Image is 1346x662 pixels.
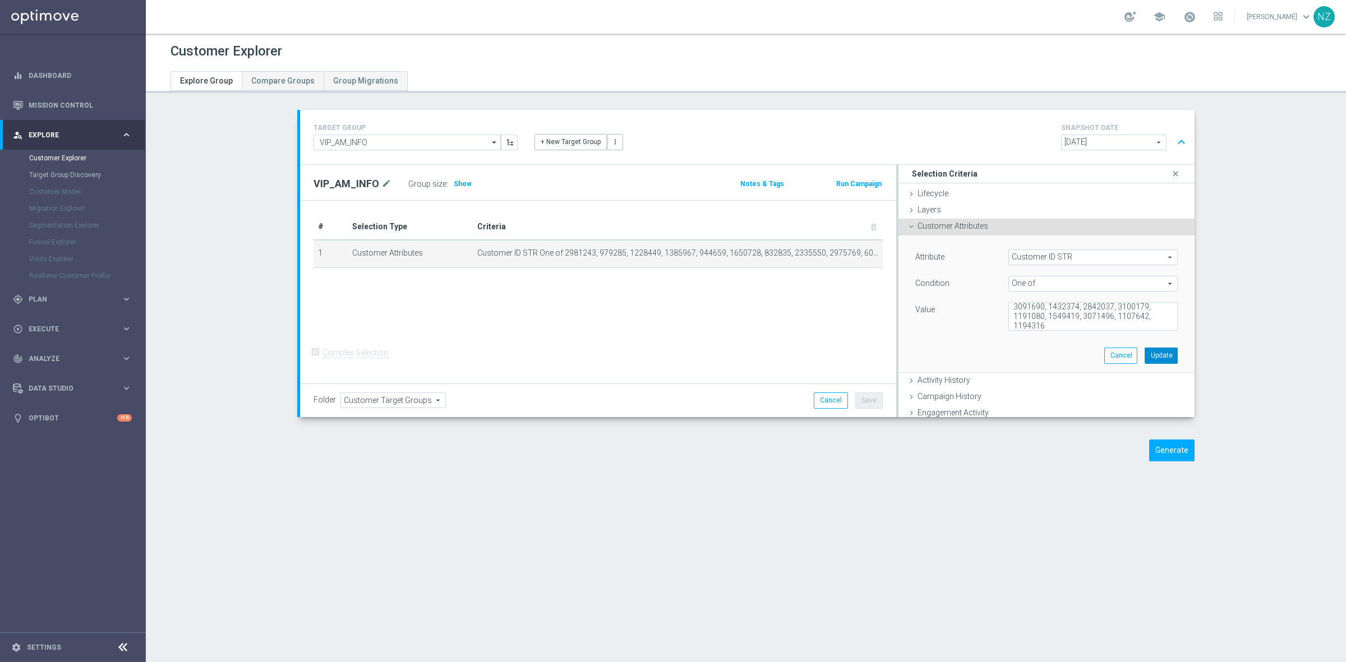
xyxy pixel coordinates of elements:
span: Analyze [29,355,121,362]
span: Campaign History [918,392,981,401]
button: expand_less [1173,132,1190,153]
button: Mission Control [12,101,132,110]
span: Customer ID STR One of 2981243, 979285, 1228449, 1385967, 944659, 1650728, 832835, 2335550, 29757... [477,248,878,258]
a: Optibot [29,403,117,433]
a: Target Group Discovery [29,170,117,179]
h4: SNAPSHOT DATE [1061,124,1190,132]
td: Customer Attributes [348,240,473,268]
span: Plan [29,296,121,303]
th: Selection Type [348,214,473,240]
button: gps_fixed Plan keyboard_arrow_right [12,295,132,304]
lable: Condition [915,279,949,288]
span: Criteria [477,222,506,231]
div: Execute [13,324,121,334]
i: gps_fixed [13,294,23,304]
button: play_circle_outline Execute keyboard_arrow_right [12,325,132,334]
button: Cancel [1104,348,1137,363]
div: TARGET GROUP arrow_drop_down + New Target Group more_vert SNAPSHOT DATE arrow_drop_down expand_less [314,121,1181,153]
i: keyboard_arrow_right [121,353,132,364]
lable: Attribute [915,252,944,261]
div: Explore [13,130,121,140]
span: Explore [29,132,121,138]
i: keyboard_arrow_right [121,323,132,334]
a: Mission Control [29,90,132,120]
label: Value [915,304,935,314]
div: Funnel Explorer [29,234,145,251]
i: more_vert [611,138,619,146]
div: Customer Model [29,183,145,200]
h1: Customer Explorer [170,43,282,59]
span: Group Migrations [333,76,398,85]
div: Optibot [13,403,132,433]
h3: Selection Criteria [912,169,978,179]
div: Customer Explorer [29,150,145,166]
span: keyboard_arrow_down [1300,11,1312,23]
div: Visits Explorer [29,251,145,267]
label: Folder [314,395,336,405]
button: lightbulb Optibot +10 [12,414,132,423]
div: Migration Explorer [29,200,145,217]
span: school [1153,11,1165,23]
a: Dashboard [29,61,132,90]
span: Activity History [918,376,970,385]
i: settings [11,642,21,652]
span: Lifecycle [918,189,948,198]
div: NZ [1313,6,1335,27]
button: Update [1145,348,1178,363]
th: # [314,214,348,240]
td: 1 [314,240,348,268]
i: keyboard_arrow_right [121,383,132,394]
span: Layers [918,205,941,214]
span: Engagement Activity [918,408,989,417]
div: Realtime Customer Profile [29,267,145,284]
i: equalizer [13,71,23,81]
h2: VIP_AM_INFO [314,177,379,191]
button: Cancel [814,392,848,408]
i: play_circle_outline [13,324,23,334]
label: Complex Selection [322,348,388,358]
button: equalizer Dashboard [12,71,132,80]
input: Select Existing or Create New [314,135,501,150]
div: Mission Control [13,90,132,120]
span: Compare Groups [251,76,315,85]
button: more_vert [607,134,623,150]
button: Run Campaign [835,178,883,190]
div: Segmentation Explorer [29,217,145,234]
label: Group size [408,179,446,189]
i: mode_edit [381,177,391,191]
div: Data Studio [13,383,121,394]
i: arrow_drop_down [489,135,500,150]
button: person_search Explore keyboard_arrow_right [12,131,132,140]
span: Show [454,180,472,188]
i: keyboard_arrow_right [121,294,132,304]
div: +10 [117,414,132,422]
span: Explore Group [180,76,233,85]
i: keyboard_arrow_right [121,129,132,140]
a: Customer Explorer [29,154,117,163]
button: Data Studio keyboard_arrow_right [12,384,132,393]
div: Analyze [13,354,121,364]
div: Target Group Discovery [29,166,145,183]
a: Settings [27,644,61,651]
span: Execute [29,326,121,332]
i: close [1170,166,1181,182]
button: Notes & Tags [739,178,785,190]
button: + New Target Group [534,134,607,150]
a: [PERSON_NAME]keyboard_arrow_down [1246,8,1313,25]
ul: Tabs [170,71,408,91]
span: Data Studio [29,385,121,392]
i: lightbulb [13,413,23,423]
h4: TARGET GROUP [314,124,518,132]
i: person_search [13,130,23,140]
i: track_changes [13,354,23,364]
span: Customer Attributes [918,221,988,230]
div: Dashboard [13,61,132,90]
button: track_changes Analyze keyboard_arrow_right [12,354,132,363]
